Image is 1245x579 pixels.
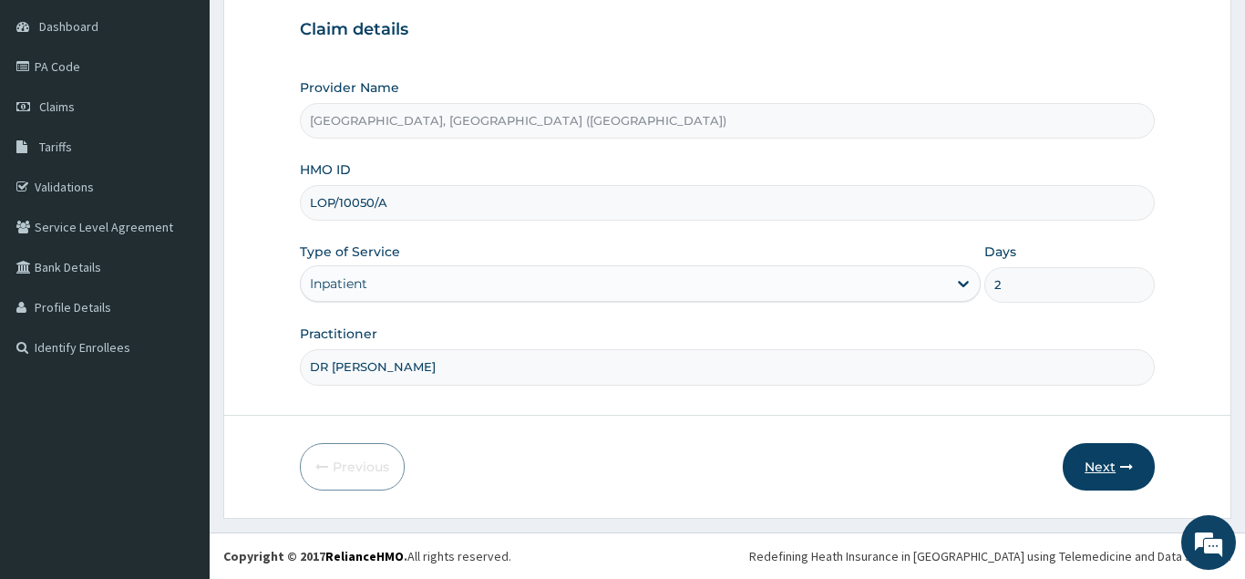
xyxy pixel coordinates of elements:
button: Previous [300,443,405,491]
footer: All rights reserved. [210,532,1245,579]
a: RelianceHMO [325,548,404,564]
label: Provider Name [300,78,399,97]
button: Next [1063,443,1155,491]
label: Type of Service [300,243,400,261]
div: Inpatient [310,274,367,293]
label: HMO ID [300,160,351,179]
label: Practitioner [300,325,377,343]
div: Redefining Heath Insurance in [GEOGRAPHIC_DATA] using Telemedicine and Data Science! [749,547,1231,565]
span: Tariffs [39,139,72,155]
h3: Claim details [300,20,1155,40]
span: Claims [39,98,75,115]
strong: Copyright © 2017 . [223,548,407,564]
span: Dashboard [39,18,98,35]
input: Enter HMO ID [300,185,1155,221]
input: Enter Name [300,349,1155,385]
label: Days [984,243,1016,261]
